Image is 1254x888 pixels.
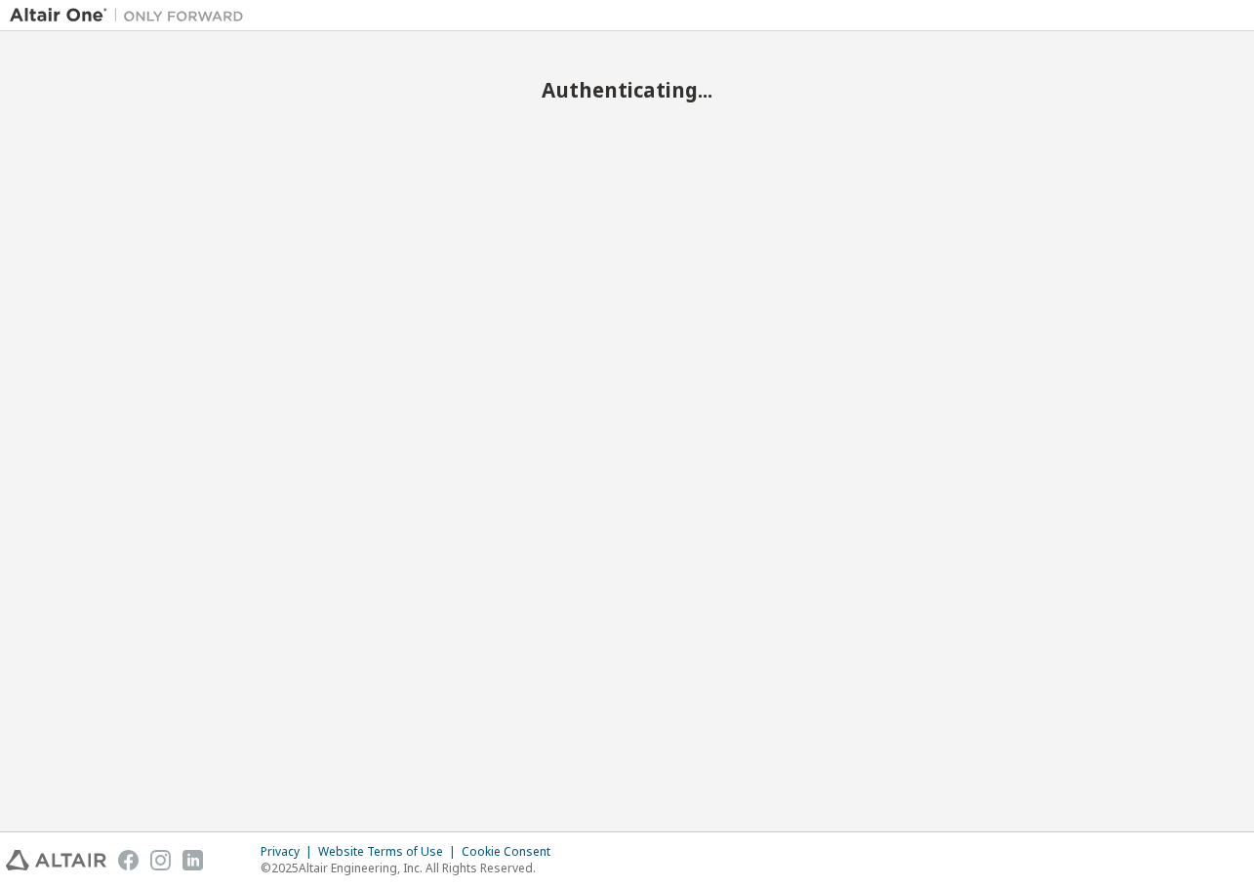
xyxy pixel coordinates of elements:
[118,850,139,870] img: facebook.svg
[261,860,562,876] p: © 2025 Altair Engineering, Inc. All Rights Reserved.
[6,850,106,870] img: altair_logo.svg
[261,844,318,860] div: Privacy
[10,6,254,25] img: Altair One
[10,77,1244,102] h2: Authenticating...
[462,844,562,860] div: Cookie Consent
[182,850,203,870] img: linkedin.svg
[150,850,171,870] img: instagram.svg
[318,844,462,860] div: Website Terms of Use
